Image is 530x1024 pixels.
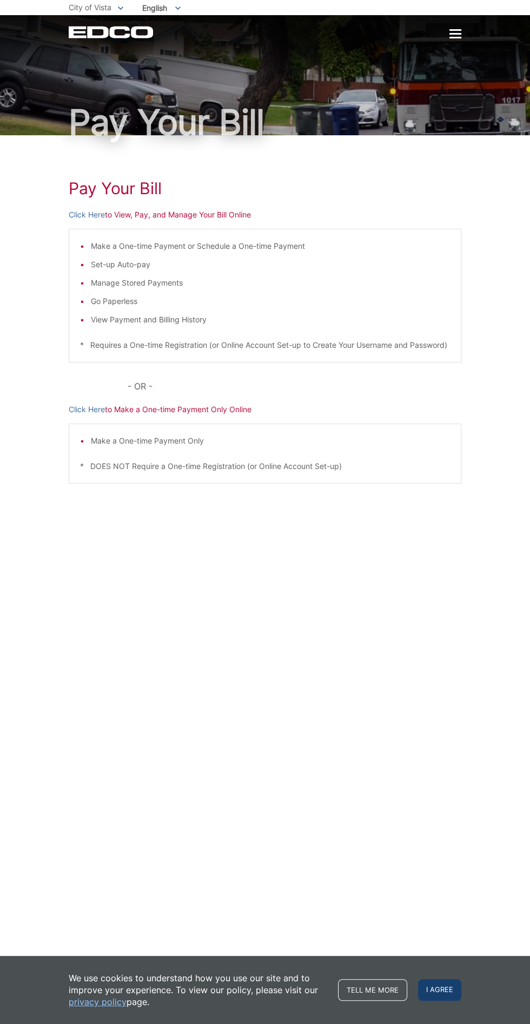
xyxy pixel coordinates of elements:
[91,240,450,252] li: Make a One-time Payment or Schedule a One-time Payment
[69,179,461,198] h1: Pay Your Bill
[91,314,450,326] li: View Payment and Billing History
[69,26,155,38] a: EDCD logo. Return to the homepage.
[69,404,105,415] a: Click Here
[91,277,450,289] li: Manage Stored Payments
[69,404,461,415] p: to Make a One-time Payment Only Online
[69,209,461,221] p: to View, Pay, and Manage Your Bill Online
[418,979,461,1001] span: I agree
[91,295,450,307] li: Go Paperless
[91,259,450,270] li: Set-up Auto-pay
[338,979,407,1001] a: Tell me more
[69,209,105,221] a: Click Here
[128,379,461,394] p: - OR -
[69,3,111,12] span: City of Vista
[69,972,327,1008] p: We use cookies to understand how you use our site and to improve your experience. To view our pol...
[91,435,450,447] li: Make a One-time Payment Only
[80,339,450,351] p: * Requires a One-time Registration (or Online Account Set-up to Create Your Username and Password)
[80,460,450,472] p: * DOES NOT Require a One-time Registration (or Online Account Set-up)
[69,996,127,1008] a: privacy policy
[69,105,461,140] h1: Pay Your Bill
